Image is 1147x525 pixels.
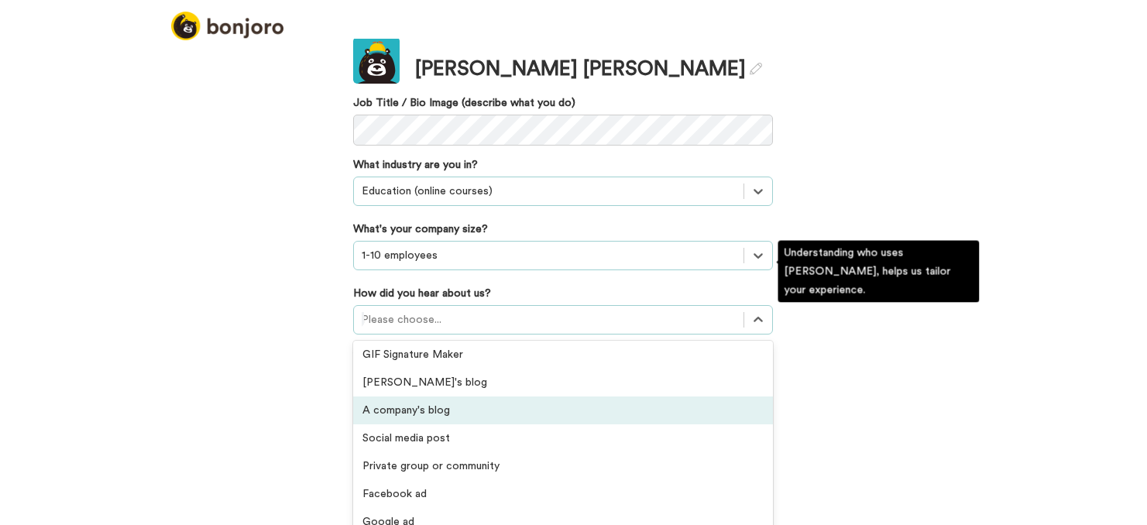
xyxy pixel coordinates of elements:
[353,157,478,173] label: What industry are you in?
[353,341,773,369] div: GIF Signature Maker
[415,55,762,84] div: [PERSON_NAME] [PERSON_NAME]
[353,286,491,301] label: How did you hear about us?
[353,424,773,452] div: Social media post
[171,12,283,40] img: logo_full.png
[353,369,773,396] div: [PERSON_NAME]'s blog
[353,396,773,424] div: A company's blog
[353,95,773,111] label: Job Title / Bio Image (describe what you do)
[353,452,773,480] div: Private group or community
[353,221,488,237] label: What's your company size?
[353,480,773,508] div: Facebook ad
[778,241,980,303] div: Understanding who uses [PERSON_NAME], helps us tailor your experience.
